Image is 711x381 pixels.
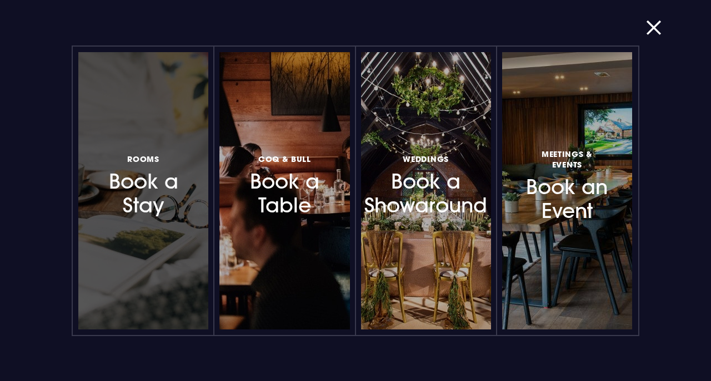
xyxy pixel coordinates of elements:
span: Coq & Bull [258,154,311,164]
a: WeddingsBook a Showaround [361,52,491,329]
h3: Book a Showaround [385,152,467,218]
h3: Book an Event [526,146,608,223]
a: Coq & BullBook a Table [219,52,349,329]
h3: Book a Stay [102,152,184,218]
span: Weddings [403,154,449,164]
span: Meetings & Events [526,149,608,170]
h3: Book a Table [243,152,326,218]
a: RoomsBook a Stay [78,52,208,329]
span: Rooms [127,154,159,164]
a: Meetings & EventsBook an Event [502,52,632,329]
